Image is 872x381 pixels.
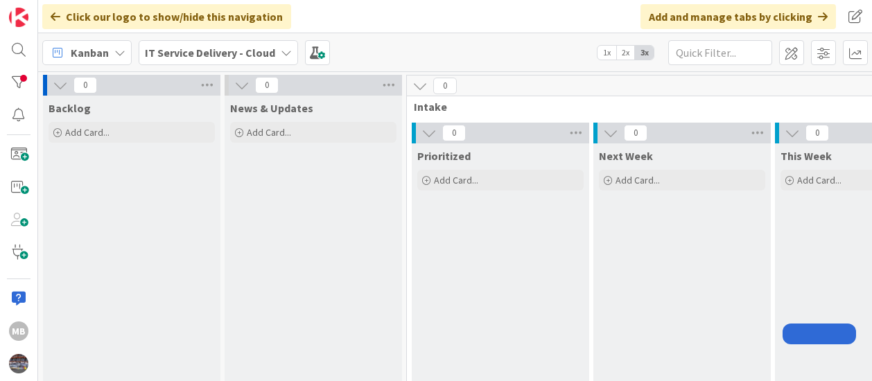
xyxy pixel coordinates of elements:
span: Add Card... [65,126,110,139]
span: Backlog [49,101,91,115]
span: Kanban [71,44,109,61]
span: 3x [635,46,654,60]
img: avatar [9,354,28,373]
span: This Week [781,149,832,163]
b: IT Service Delivery - Cloud [145,46,275,60]
span: News & Updates [230,101,313,115]
span: 0 [73,77,97,94]
span: Add Card... [616,174,660,186]
span: Add Card... [247,126,291,139]
span: 1x [598,46,616,60]
div: Add and manage tabs by clicking [640,4,836,29]
span: 0 [442,125,466,141]
span: 0 [433,78,457,94]
span: 0 [624,125,647,141]
img: Visit kanbanzone.com [9,8,28,27]
input: Quick Filter... [668,40,772,65]
span: 0 [255,77,279,94]
span: 0 [805,125,829,141]
span: Add Card... [797,174,842,186]
span: Add Card... [434,174,478,186]
span: Prioritized [417,149,471,163]
div: MB [9,321,28,341]
span: 2x [616,46,635,60]
span: Next Week [599,149,653,163]
div: Click our logo to show/hide this navigation [42,4,291,29]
